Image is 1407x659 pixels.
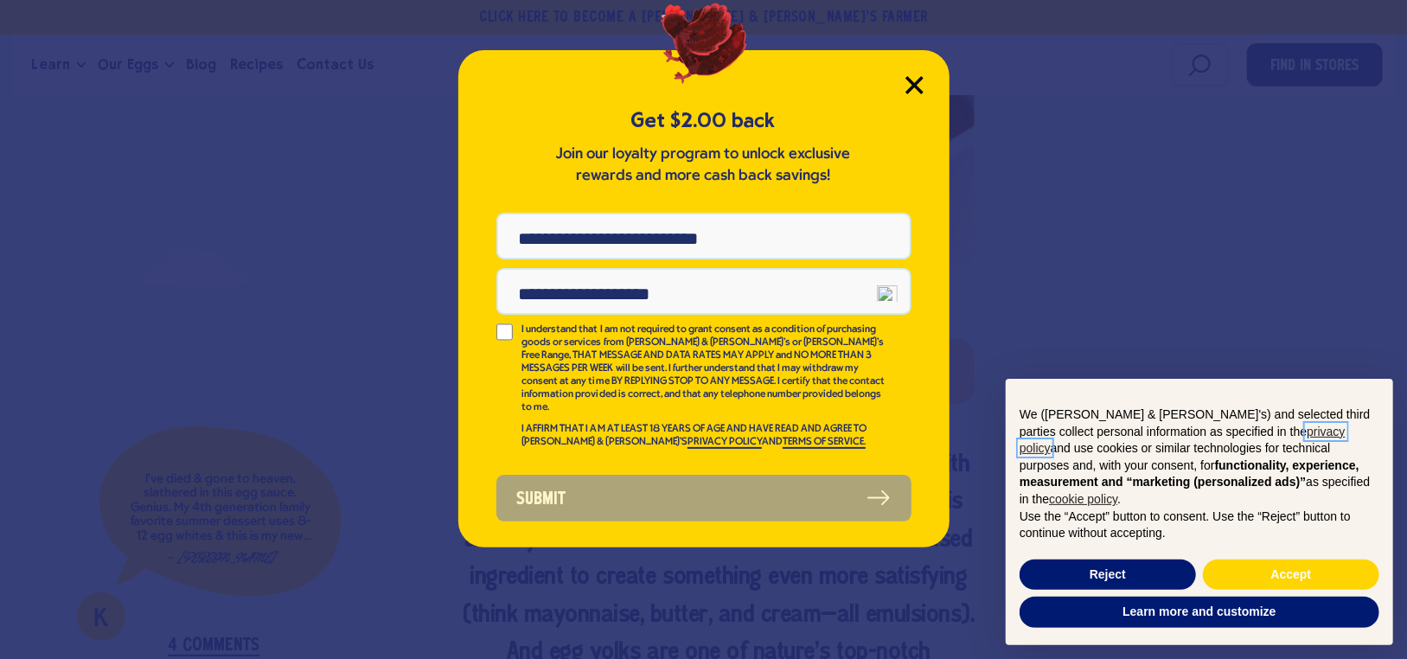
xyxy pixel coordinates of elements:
input: I understand that I am not required to grant consent as a condition of purchasing goods or servic... [496,323,514,341]
a: privacy policy [1020,425,1346,456]
a: cookie policy [1049,492,1117,506]
p: We ([PERSON_NAME] & [PERSON_NAME]'s) and selected third parties collect personal information as s... [1020,406,1379,509]
button: Learn more and customize [1020,597,1379,628]
h5: Get $2.00 back [496,106,911,135]
a: PRIVACY POLICY [688,437,762,449]
p: Use the “Accept” button to consent. Use the “Reject” button to continue without accepting. [1020,509,1379,542]
a: TERMS OF SERVICE. [783,437,866,449]
button: Accept [1203,560,1379,591]
button: Reject [1020,560,1196,591]
p: Join our loyalty program to unlock exclusive rewards and more cash back savings! [553,144,855,187]
button: Submit [496,475,911,521]
p: I understand that I am not required to grant consent as a condition of purchasing goods or servic... [521,323,886,414]
button: Close Modal [905,76,924,94]
p: I AFFIRM THAT I AM AT LEAST 18 YEARS OF AGE AND HAVE READ AND AGREE TO [PERSON_NAME] & [PERSON_NA... [521,423,886,449]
